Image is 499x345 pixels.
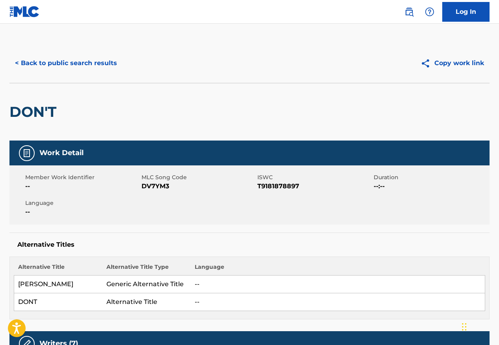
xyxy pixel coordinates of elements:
[25,182,140,191] span: --
[257,182,372,191] span: T9181878897
[404,7,414,17] img: search
[9,53,123,73] button: < Back to public search results
[14,293,102,311] td: DONT
[142,182,256,191] span: DV7YM3
[415,53,490,73] button: Copy work link
[421,58,434,68] img: Copy work link
[425,7,434,17] img: help
[462,315,467,339] div: Drag
[257,173,372,182] span: ISWC
[374,173,488,182] span: Duration
[17,241,482,249] h5: Alternative Titles
[9,103,60,121] h2: DON'T
[401,4,417,20] a: Public Search
[422,4,438,20] div: Help
[14,263,102,276] th: Alternative Title
[460,307,499,345] iframe: Chat Widget
[374,182,488,191] span: --:--
[191,293,485,311] td: --
[102,276,191,293] td: Generic Alternative Title
[14,276,102,293] td: [PERSON_NAME]
[102,293,191,311] td: Alternative Title
[9,6,40,17] img: MLC Logo
[191,263,485,276] th: Language
[22,148,32,158] img: Work Detail
[39,148,84,157] h5: Work Detail
[442,2,490,22] a: Log In
[25,199,140,207] span: Language
[477,225,499,289] iframe: Resource Center
[142,173,256,182] span: MLC Song Code
[25,173,140,182] span: Member Work Identifier
[25,207,140,217] span: --
[191,276,485,293] td: --
[102,263,191,276] th: Alternative Title Type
